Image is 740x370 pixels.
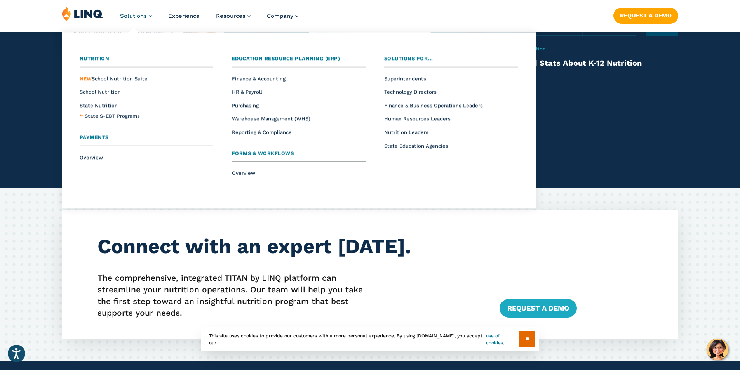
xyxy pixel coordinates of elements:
a: Payments [80,134,213,146]
span: Company [267,12,293,19]
a: 10 Bite-Sized Stats About K‑12 Nutrition [485,58,642,68]
p: The comprehensive, integrated TITAN by LINQ platform can streamline your nutrition operations. Ou... [98,272,481,319]
span: Education Resource Planning (ERP) [232,56,340,61]
a: Resources [216,12,251,19]
span: School Nutrition Suite [80,76,148,82]
a: Education Resource Planning (ERP) [232,55,366,67]
a: Nutrition [80,55,213,67]
a: Company [267,12,298,19]
a: Purchasing [232,102,259,108]
a: Technology Directors [384,89,437,95]
div: • [485,45,678,52]
a: use of cookies. [486,332,519,346]
a: Request a Demo [500,299,577,318]
a: State Education Agencies [384,143,448,149]
span: State S-EBT Programs [85,113,140,119]
button: Hello, have a question? Let’s chat. [707,339,728,360]
span: Solutions [120,12,147,19]
a: Nutrition Leaders [384,129,428,135]
span: Solutions for... [384,56,433,61]
a: Solutions [120,12,152,19]
span: Forms & Workflows [232,150,294,156]
a: HR & Payroll [232,89,262,95]
a: Request a Demo [613,8,678,23]
a: NEWSchool Nutrition Suite [80,76,148,82]
a: School Nutrition [80,89,121,95]
a: Warehouse Management (WHS) [232,116,310,122]
a: Reporting & Compliance [232,129,292,135]
a: Experience [168,12,200,19]
a: Superintendents [384,76,426,82]
a: State Nutrition [80,102,118,108]
img: LINQ | K‑12 Software [62,6,103,21]
span: NEW [80,76,92,82]
span: Resources [216,12,246,19]
h3: Connect with an expert [DATE]. [98,235,481,258]
span: Nutrition [80,56,110,61]
a: Forms & Workflows [232,149,366,162]
nav: Primary Navigation [120,6,298,32]
a: Finance & Accounting [232,76,286,82]
a: Overview [232,170,255,176]
a: Finance & Business Operations Leaders [384,102,483,108]
span: Payments [80,134,109,140]
div: This site uses cookies to provide our customers with a more personal experience. By using [DOMAIN... [201,327,539,351]
a: Solutions for... [384,55,518,67]
a: Human Resources Leaders [384,116,451,122]
a: Overview [80,155,103,160]
a: State S-EBT Programs [85,112,140,120]
nav: Button Navigation [613,6,678,23]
